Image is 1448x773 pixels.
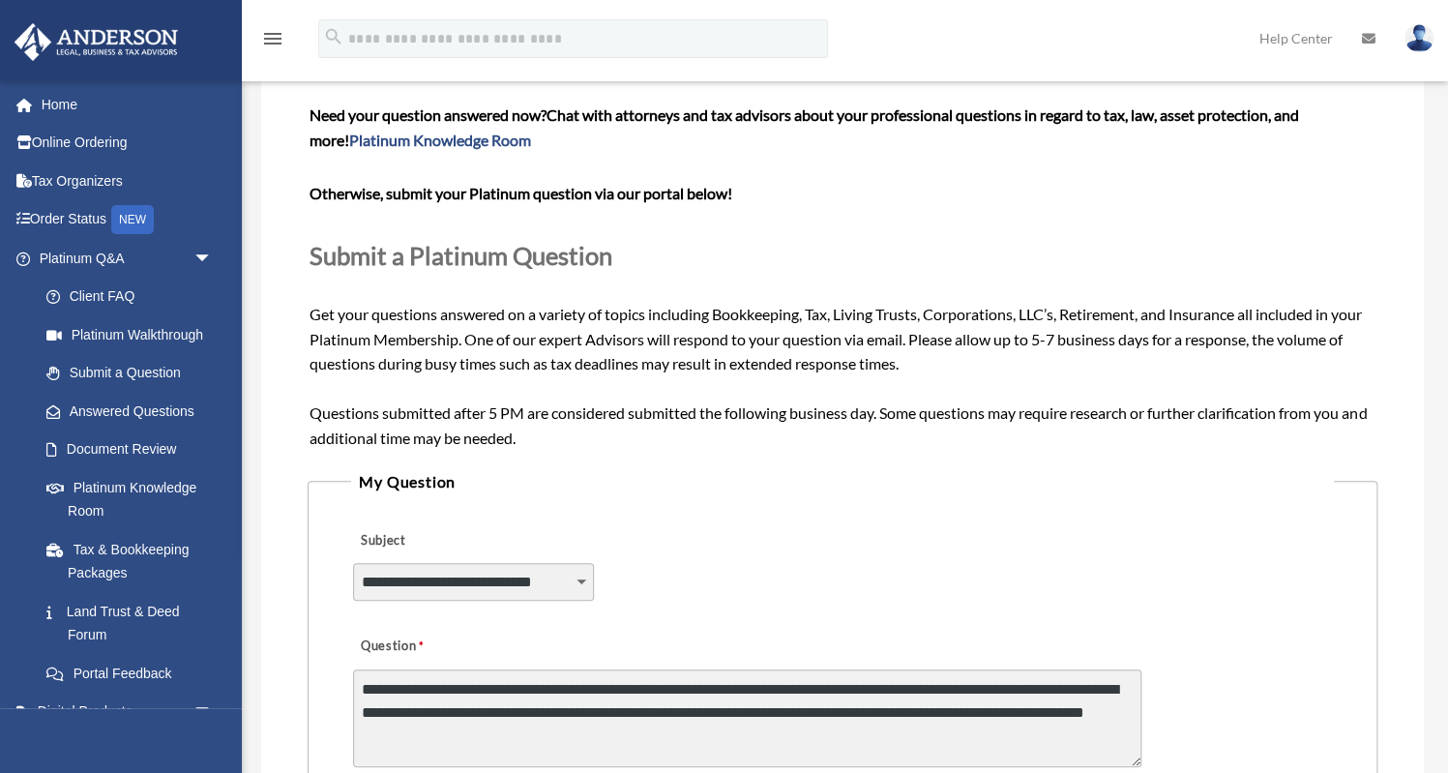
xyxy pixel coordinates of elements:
span: Submit a Platinum Question [310,241,612,270]
a: Platinum Knowledge Room [349,131,531,149]
a: Platinum Walkthrough [27,315,242,354]
a: Platinum Q&Aarrow_drop_down [14,239,242,278]
a: Tax Organizers [14,162,242,200]
i: search [323,26,344,47]
a: Submit a Question [27,354,232,393]
a: Digital Productsarrow_drop_down [14,693,242,731]
span: Get your questions answered on a variety of topics including Bookkeeping, Tax, Living Trusts, Cor... [310,105,1375,447]
a: Tax & Bookkeeping Packages [27,530,242,592]
img: Anderson Advisors Platinum Portal [9,23,184,61]
b: Otherwise, submit your Platinum question via our portal below! [310,184,732,202]
a: menu [261,34,284,50]
div: NEW [111,205,154,234]
label: Subject [353,527,537,554]
a: Online Ordering [14,124,242,163]
img: User Pic [1404,24,1433,52]
a: Land Trust & Deed Forum [27,592,242,654]
a: Home [14,85,242,124]
span: Need your question answered now? [310,105,547,124]
a: Order StatusNEW [14,200,242,240]
label: Question [353,633,503,660]
a: Platinum Knowledge Room [27,468,242,530]
a: Document Review [27,431,242,469]
legend: My Question [351,468,1333,495]
i: menu [261,27,284,50]
a: Client FAQ [27,278,242,316]
a: Portal Feedback [27,654,242,693]
a: Answered Questions [27,392,242,431]
span: arrow_drop_down [193,693,232,732]
span: Chat with attorneys and tax advisors about your professional questions in regard to tax, law, ass... [310,105,1299,149]
span: arrow_drop_down [193,239,232,279]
